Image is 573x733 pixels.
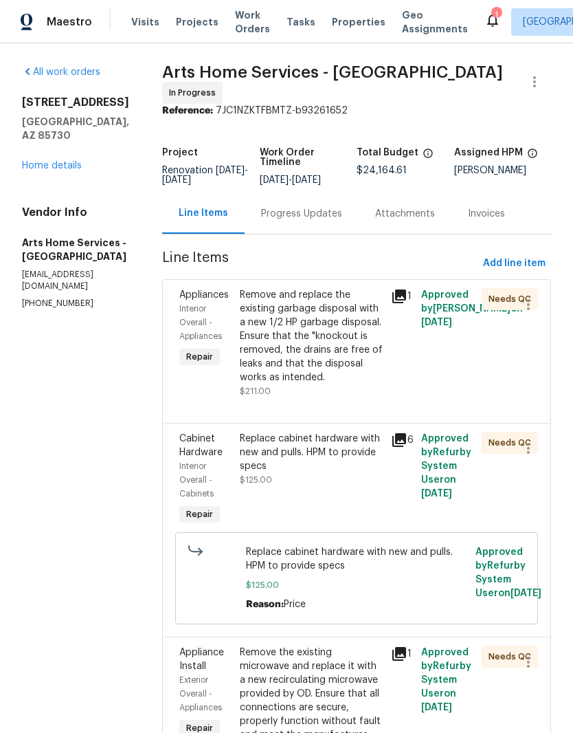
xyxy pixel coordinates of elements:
span: $125.00 [246,578,468,592]
div: Remove and replace the existing garbage disposal with a new 1/2 HP garbage disposal. Ensure that ... [240,288,383,384]
span: Price [284,600,306,609]
span: The total cost of line items that have been proposed by Opendoor. This sum includes line items th... [423,148,434,166]
span: Repair [181,507,218,521]
span: Approved by Refurby System User on [475,547,541,598]
h2: [STREET_ADDRESS] [22,96,129,109]
span: [DATE] [162,175,191,185]
span: Arts Home Services - [GEOGRAPHIC_DATA] [162,64,503,80]
span: $211.00 [240,387,271,395]
p: [PHONE_NUMBER] [22,298,129,309]
span: Visits [131,15,159,29]
div: 7JC1NZKTFBMTZ-b93261652 [162,104,551,118]
span: Replace cabinet hardware with new and pulls. HPM to provide specs [246,545,468,573]
div: 1 [491,8,501,22]
span: Projects [176,15,218,29]
div: 6 [391,432,413,448]
span: Needs QC [488,292,537,306]
h5: [GEOGRAPHIC_DATA], AZ 85730 [22,115,129,142]
span: Appliances [179,290,229,300]
div: Invoices [468,207,505,221]
span: The hpm assigned to this work order. [527,148,538,166]
span: Approved by Refurby System User on [421,434,471,499]
span: Geo Assignments [402,8,468,36]
span: Maestro [47,15,92,29]
span: Approved by [PERSON_NAME] on [421,290,523,327]
span: Needs QC [488,650,537,664]
div: Replace cabinet hardware with new and pulls. HPM to provide specs [240,432,383,473]
h5: Total Budget [357,148,418,157]
span: [DATE] [421,318,452,327]
div: 1 [391,646,413,662]
a: All work orders [22,67,100,77]
span: [DATE] [260,175,289,185]
div: 1 [391,288,413,305]
span: Interior Overall - Appliances [179,305,222,340]
span: [DATE] [421,489,452,499]
span: $125.00 [240,476,272,484]
span: [DATE] [510,589,541,598]
span: Work Orders [235,8,270,36]
span: In Progress [169,86,221,100]
button: Add line item [477,251,551,276]
a: Home details [22,161,82,171]
span: Renovation [162,166,248,185]
h4: Vendor Info [22,206,129,219]
span: Line Items [162,251,477,276]
span: Exterior Overall - Appliances [179,676,222,712]
span: Repair [181,350,218,364]
span: - [260,175,321,185]
div: Progress Updates [261,207,342,221]
p: [EMAIL_ADDRESS][DOMAIN_NAME] [22,269,129,292]
span: Add line item [483,255,546,272]
div: [PERSON_NAME] [454,166,552,175]
span: Properties [332,15,385,29]
span: [DATE] [216,166,245,175]
span: [DATE] [292,175,321,185]
span: Interior Overall - Cabinets [179,462,214,498]
span: Cabinet Hardware [179,434,223,457]
span: Needs QC [488,436,537,450]
span: Approved by Refurby System User on [421,648,471,712]
span: - [162,166,248,185]
span: Tasks [286,17,315,27]
span: [DATE] [421,703,452,712]
span: $24,164.61 [357,166,407,175]
h5: Work Order Timeline [260,148,357,167]
div: Line Items [179,206,228,220]
div: Attachments [375,207,435,221]
h5: Project [162,148,198,157]
h5: Assigned HPM [454,148,523,157]
b: Reference: [162,106,213,116]
h5: Arts Home Services - [GEOGRAPHIC_DATA] [22,236,129,263]
span: Reason: [246,600,284,609]
span: Appliance Install [179,648,224,671]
